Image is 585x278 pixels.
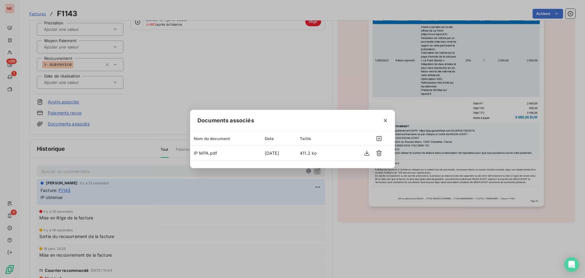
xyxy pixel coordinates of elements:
[265,136,292,141] div: Date
[300,150,317,156] span: 411.2 ko
[197,116,254,125] span: Documents associés
[265,150,279,156] span: [DATE]
[194,150,217,156] span: IP MPA.pdf
[564,257,579,272] div: Open Intercom Messenger
[300,136,332,141] div: Taille
[194,136,257,141] div: Nom du document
